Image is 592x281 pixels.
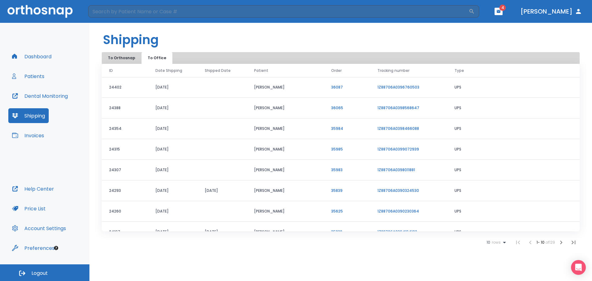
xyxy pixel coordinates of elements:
[102,180,148,201] td: 24293
[8,221,70,236] button: Account Settings
[148,139,197,160] td: [DATE]
[331,68,342,73] span: Order
[247,201,324,222] td: [PERSON_NAME]
[205,68,231,73] span: Shipped Date
[53,245,59,251] div: Tooltip anchor
[377,209,419,214] a: 1Z88706A0390230364
[447,139,580,160] td: UPS
[8,69,48,84] button: Patients
[103,52,174,64] div: tabs
[102,139,148,160] td: 24315
[7,5,73,18] img: Orthosnap
[103,52,140,64] button: To Orthosnap
[447,98,580,118] td: UPS
[102,77,148,98] td: 24402
[487,240,490,245] span: 10
[490,240,501,245] span: rows
[88,5,469,18] input: Search by Patient Name or Case #
[102,98,148,118] td: 24388
[447,77,580,98] td: UPS
[377,105,419,110] a: 1Z88706A0398568647
[148,222,197,242] td: [DATE]
[447,201,580,222] td: UPS
[247,139,324,160] td: [PERSON_NAME]
[197,180,247,201] td: [DATE]
[109,68,113,73] span: ID
[8,89,72,103] button: Dental Monitoring
[247,77,324,98] td: [PERSON_NAME]
[377,126,419,131] a: 1Z88706A0398466088
[536,240,545,245] span: 1 - 10
[331,188,343,193] a: 35839
[254,68,268,73] span: Patient
[102,118,148,139] td: 24354
[247,118,324,139] td: [PERSON_NAME]
[142,52,172,64] button: To Office
[377,229,417,234] a: 1Z88706A0394134103
[31,270,48,277] span: Logout
[247,180,324,201] td: [PERSON_NAME]
[377,85,419,90] a: 1Z88706A0396760503
[331,105,343,110] a: 36065
[247,98,324,118] td: [PERSON_NAME]
[102,160,148,180] td: 24307
[331,209,343,214] a: 35625
[148,118,197,139] td: [DATE]
[148,180,197,201] td: [DATE]
[331,126,343,131] a: 35984
[545,240,555,245] span: of 129
[247,222,324,242] td: [PERSON_NAME]
[155,68,182,73] span: Date Shipping
[331,167,343,172] a: 35983
[377,188,419,193] a: 1Z88706A0390324530
[148,160,197,180] td: [DATE]
[197,222,247,242] td: [DATE]
[148,77,197,98] td: [DATE]
[148,201,197,222] td: [DATE]
[571,260,586,275] div: Open Intercom Messenger
[447,180,580,201] td: UPS
[8,49,55,64] button: Dashboard
[377,167,415,172] a: 1Z88706A0398011881
[8,181,58,196] button: Help Center
[447,222,580,242] td: UPS
[8,108,49,123] button: Shipping
[8,241,58,255] button: Preferences
[454,68,464,73] span: Type
[518,6,585,17] button: [PERSON_NAME]
[8,128,48,143] button: Invoices
[148,98,197,118] td: [DATE]
[331,147,343,152] a: 35985
[447,160,580,180] td: UPS
[331,229,342,234] a: 35838
[247,160,324,180] td: [PERSON_NAME]
[102,222,148,242] td: 24197
[331,85,343,90] a: 36087
[377,147,419,152] a: 1Z88706A0399072939
[103,31,159,49] h1: Shipping
[377,68,409,73] span: Tracking number
[499,5,506,11] span: 4
[102,201,148,222] td: 24260
[8,201,49,216] button: Price List
[447,118,580,139] td: UPS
